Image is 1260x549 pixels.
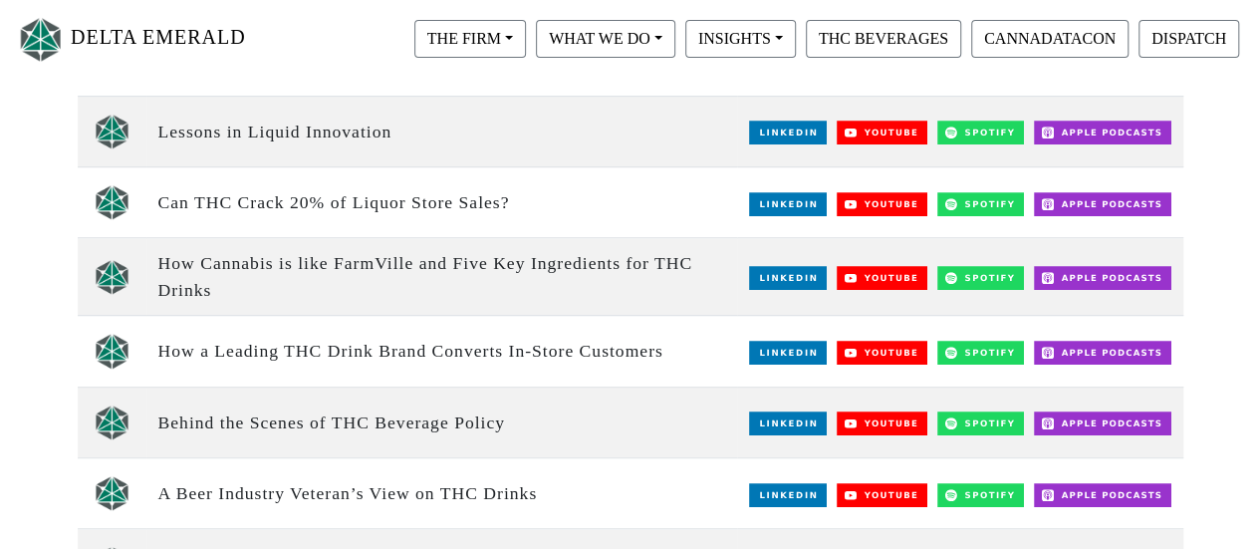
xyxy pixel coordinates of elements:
td: How Cannabis is like FarmVille and Five Key Ingredients for THC Drinks [146,238,738,316]
td: Can THC Crack 20% of Liquor Store Sales? [146,167,738,238]
img: Spotify [937,121,1024,144]
button: WHAT WE DO [536,20,675,58]
img: Spotify [937,341,1024,365]
img: unscripted logo [95,475,129,511]
img: YouTube [837,121,927,144]
img: LinkedIn [749,341,827,365]
img: YouTube [837,192,927,216]
a: CANNADATACON [966,29,1134,46]
button: DISPATCH [1138,20,1239,58]
button: CANNADATACON [971,20,1129,58]
a: DISPATCH [1134,29,1244,46]
img: Apple Podcasts [1034,341,1171,365]
img: Spotify [937,266,1024,290]
img: Spotify [937,192,1024,216]
img: YouTube [837,412,927,435]
img: Spotify [937,412,1024,435]
img: LinkedIn [749,266,827,290]
td: Lessons in Liquid Innovation [146,96,738,166]
img: unscripted logo [95,259,129,295]
img: unscripted logo [95,184,129,220]
td: A Beer Industry Veteran’s View on THC Drinks [146,457,738,528]
img: Logo [16,13,66,66]
img: LinkedIn [749,483,827,507]
img: unscripted logo [95,333,129,369]
img: YouTube [837,483,927,507]
img: YouTube [837,266,927,290]
img: LinkedIn [749,412,827,435]
img: LinkedIn [749,121,827,144]
img: Apple Podcasts [1034,192,1171,216]
td: How a Leading THC Drink Brand Converts In-Store Customers [146,316,738,387]
a: THC BEVERAGES [801,29,966,46]
img: unscripted logo [95,405,129,440]
img: unscripted logo [95,114,129,149]
img: Spotify [937,483,1024,507]
td: Behind the Scenes of THC Beverage Policy [146,387,738,457]
button: INSIGHTS [685,20,796,58]
img: Apple Podcasts [1034,483,1171,507]
img: Apple Podcasts [1034,121,1171,144]
button: THE FIRM [414,20,526,58]
img: LinkedIn [749,192,827,216]
img: YouTube [837,341,927,365]
img: Apple Podcasts [1034,412,1171,435]
button: THC BEVERAGES [806,20,961,58]
img: Apple Podcasts [1034,266,1171,290]
a: DELTA EMERALD [16,8,246,71]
